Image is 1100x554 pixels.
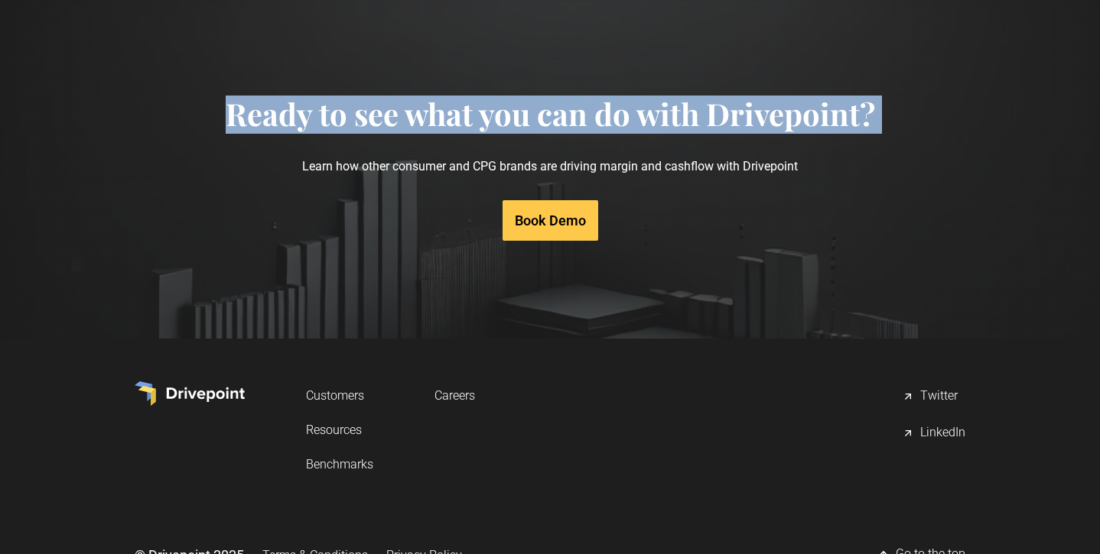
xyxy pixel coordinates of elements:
a: LinkedIn [902,418,965,449]
a: Customers [306,381,373,410]
div: LinkedIn [920,424,965,442]
h4: Ready to see what you can do with Drivepoint? [226,96,875,132]
a: Book Demo [503,200,598,241]
p: Learn how other consumer and CPG brands are driving margin and cashflow with Drivepoint [226,132,875,200]
a: Resources [306,416,373,444]
div: Twitter [920,387,958,406]
a: Careers [434,381,475,410]
a: Benchmarks [306,450,373,478]
a: Twitter [902,381,965,412]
